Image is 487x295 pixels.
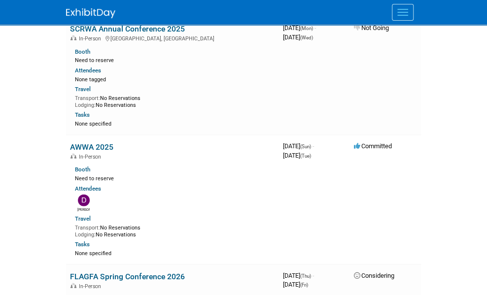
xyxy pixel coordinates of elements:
[75,121,111,127] span: None specified
[78,195,90,206] img: David Perry
[283,152,311,159] span: [DATE]
[300,35,313,40] span: (Wed)
[66,8,115,18] img: ExhibitDay
[70,34,275,42] div: [GEOGRAPHIC_DATA], [GEOGRAPHIC_DATA]
[300,144,311,149] span: (Sun)
[300,153,311,159] span: (Tue)
[75,166,90,173] a: Booth
[354,272,394,279] span: Considering
[70,283,76,288] img: In-Person Event
[75,241,90,248] a: Tasks
[79,154,104,160] span: In-Person
[75,231,96,238] span: Lodging:
[75,250,111,257] span: None specified
[75,111,90,118] a: Tasks
[75,95,100,101] span: Transport:
[75,225,100,231] span: Transport:
[79,35,104,42] span: In-Person
[79,283,104,290] span: In-Person
[70,24,185,33] a: SCRWA Annual Conference 2025
[75,67,101,74] a: Attendees
[283,272,314,279] span: [DATE]
[313,272,314,279] span: -
[75,223,275,238] div: No Reservations No Reservations
[75,48,90,55] a: Booth
[283,33,313,41] span: [DATE]
[75,185,101,192] a: Attendees
[354,24,389,32] span: Not Going
[75,55,275,64] div: Need to reserve
[300,273,311,279] span: (Thu)
[77,206,90,212] div: David Perry
[75,86,91,93] a: Travel
[75,173,275,182] div: Need to reserve
[283,24,316,32] span: [DATE]
[75,74,282,83] div: None tagged
[283,142,314,150] span: [DATE]
[75,215,91,222] a: Travel
[70,35,76,40] img: In-Person Event
[392,4,414,21] button: Menu
[354,142,392,150] span: Committed
[300,26,313,31] span: (Mon)
[75,102,96,108] span: Lodging:
[70,142,113,152] a: AWWA 2025
[313,142,314,150] span: -
[70,272,185,281] a: FLAGFA Spring Conference 2026
[283,281,308,288] span: [DATE]
[300,282,308,288] span: (Fri)
[75,93,275,108] div: No Reservations No Reservations
[70,154,76,159] img: In-Person Event
[314,24,316,32] span: -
